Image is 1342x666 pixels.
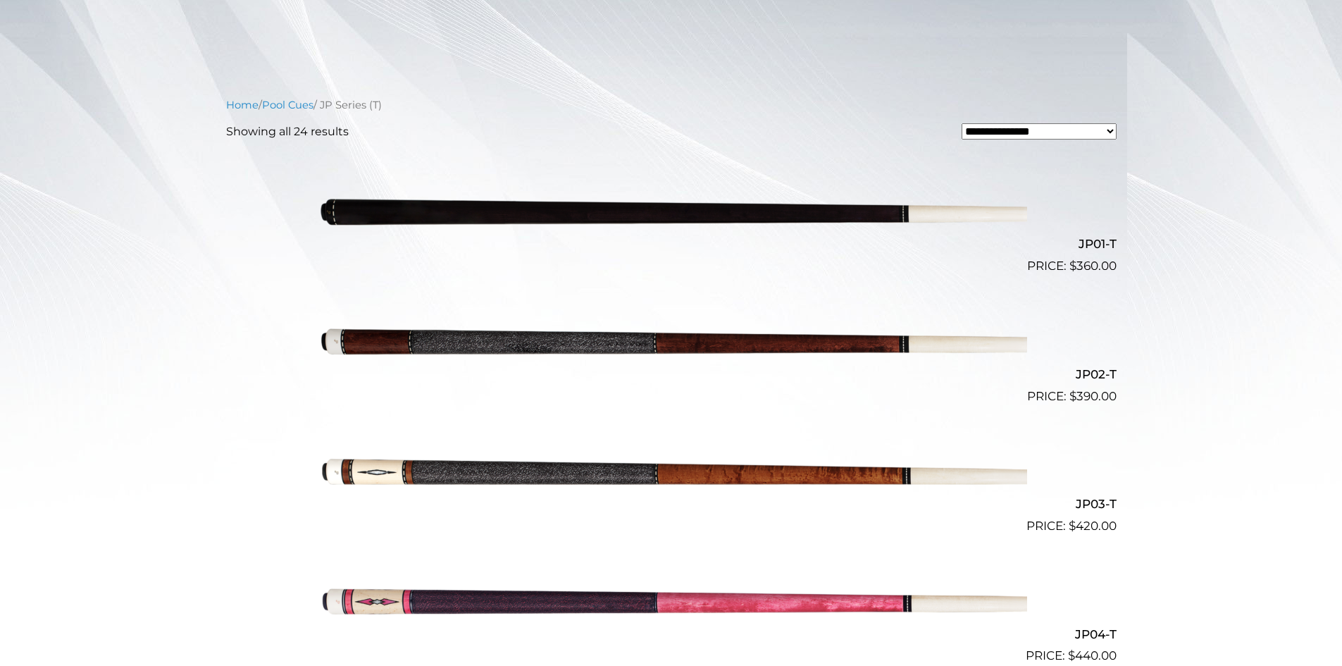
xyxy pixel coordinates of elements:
[226,99,259,111] a: Home
[962,123,1117,140] select: Shop order
[226,491,1117,517] h2: JP03-T
[226,361,1117,387] h2: JP02-T
[226,97,1117,113] nav: Breadcrumb
[226,621,1117,647] h2: JP04-T
[226,541,1117,665] a: JP04-T $440.00
[226,152,1117,276] a: JP01-T $360.00
[226,231,1117,257] h2: JP01-T
[1069,519,1076,533] span: $
[1069,519,1117,533] bdi: 420.00
[262,99,313,111] a: Pool Cues
[1068,648,1075,662] span: $
[1069,259,1117,273] bdi: 360.00
[1069,389,1076,403] span: $
[1069,259,1076,273] span: $
[316,281,1027,400] img: JP02-T
[226,123,349,140] p: Showing all 24 results
[1069,389,1117,403] bdi: 390.00
[226,412,1117,536] a: JP03-T $420.00
[1068,648,1117,662] bdi: 440.00
[316,412,1027,530] img: JP03-T
[226,281,1117,405] a: JP02-T $390.00
[316,541,1027,660] img: JP04-T
[316,152,1027,270] img: JP01-T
